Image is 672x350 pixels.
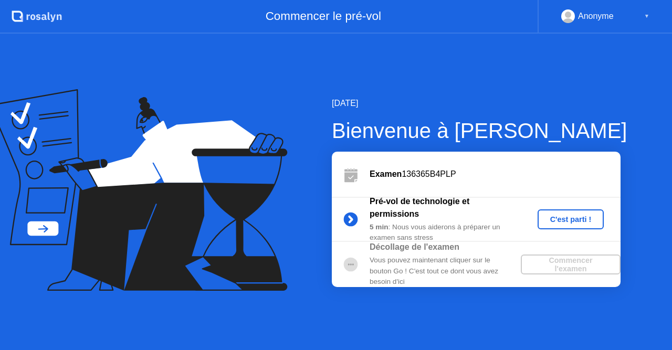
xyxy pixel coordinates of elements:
[332,97,627,110] div: [DATE]
[370,222,521,243] div: : Nous vous aiderons à préparer un examen sans stress
[370,168,621,181] div: 136365B4PLP
[521,254,621,274] button: Commencer l'examen
[370,169,402,178] b: Examen
[644,9,649,23] div: ▼
[542,215,600,224] div: C'est parti !
[370,223,388,231] b: 5 min
[370,197,469,218] b: Pré-vol de technologie et permissions
[332,115,627,146] div: Bienvenue à [PERSON_NAME]
[370,242,459,251] b: Décollage de l'examen
[370,255,521,287] div: Vous pouvez maintenant cliquer sur le bouton Go ! C'est tout ce dont vous avez besoin d'ici
[578,9,614,23] div: Anonyme
[538,209,604,229] button: C'est parti !
[525,256,616,273] div: Commencer l'examen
